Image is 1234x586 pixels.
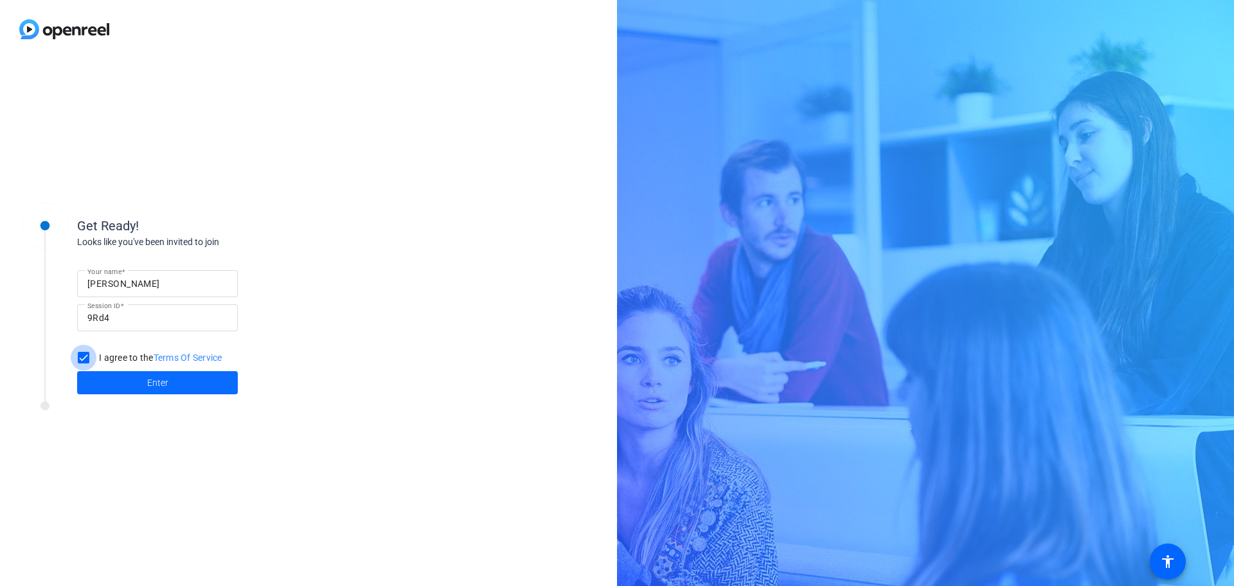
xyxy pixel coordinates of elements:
[147,376,168,390] span: Enter
[87,268,121,275] mat-label: Your name
[96,351,222,364] label: I agree to the
[1160,554,1176,569] mat-icon: accessibility
[77,216,334,235] div: Get Ready!
[77,235,334,249] div: Looks like you've been invited to join
[77,371,238,394] button: Enter
[87,302,120,309] mat-label: Session ID
[154,353,222,363] a: Terms Of Service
